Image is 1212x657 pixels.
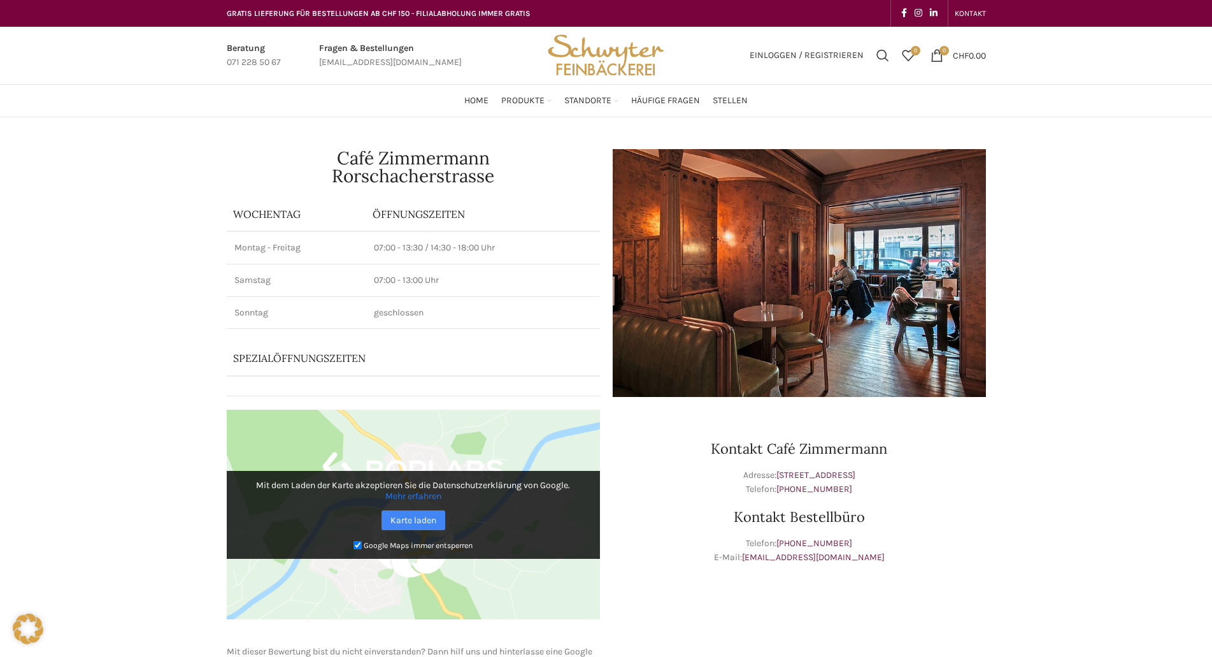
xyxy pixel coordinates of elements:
span: GRATIS LIEFERUNG FÜR BESTELLUNGEN AB CHF 150 - FILIALABHOLUNG IMMER GRATIS [227,9,531,18]
a: Einloggen / Registrieren [743,43,870,68]
a: Standorte [564,88,618,113]
div: Secondary navigation [948,1,992,26]
p: ÖFFNUNGSZEITEN [373,207,594,221]
span: Stellen [713,95,748,107]
a: [STREET_ADDRESS] [776,470,855,480]
a: 0 CHF0.00 [924,43,992,68]
a: [PHONE_NUMBER] [776,538,852,549]
span: 0 [939,46,949,55]
span: Einloggen / Registrieren [750,51,864,60]
p: geschlossen [374,307,592,319]
a: Facebook social link [897,4,911,22]
span: Home [464,95,488,107]
h3: Kontakt Bestellbüro [613,510,986,524]
a: Karte laden [381,510,445,530]
a: Produkte [501,88,552,113]
span: KONTAKT [955,9,986,18]
a: Linkedin social link [926,4,941,22]
small: Google Maps immer entsperren [364,540,473,549]
div: Meine Wunschliste [895,43,921,68]
span: CHF [953,50,969,61]
p: Adresse: Telefon: [613,468,986,497]
a: Mehr erfahren [385,491,441,502]
p: Montag - Freitag [234,242,359,254]
span: Häufige Fragen [631,95,700,107]
p: Samstag [234,274,359,287]
a: Infobox link [319,41,462,70]
a: Home [464,88,488,113]
a: [PHONE_NUMBER] [776,484,852,495]
a: Häufige Fragen [631,88,700,113]
img: Bäckerei Schwyter [543,27,668,84]
div: Main navigation [220,88,992,113]
h3: Kontakt Café Zimmermann [613,442,986,456]
a: Instagram social link [911,4,926,22]
p: Wochentag [233,207,360,221]
p: Sonntag [234,307,359,319]
p: 07:00 - 13:30 / 14:30 - 18:00 Uhr [374,242,592,254]
a: Site logo [543,49,668,60]
a: KONTAKT [955,1,986,26]
a: Stellen [713,88,748,113]
span: Produkte [501,95,545,107]
a: [EMAIL_ADDRESS][DOMAIN_NAME] [742,552,885,563]
img: Google Maps [227,410,600,620]
span: 0 [911,46,920,55]
a: Infobox link [227,41,281,70]
span: Standorte [564,95,611,107]
input: Google Maps immer entsperren [353,541,362,549]
h1: Café Zimmermann Rorschacherstrasse [227,149,600,185]
bdi: 0.00 [953,50,986,61]
a: 0 [895,43,921,68]
a: Suchen [870,43,895,68]
p: 07:00 - 13:00 Uhr [374,274,592,287]
p: Mit dem Laden der Karte akzeptieren Sie die Datenschutzerklärung von Google. [236,480,591,502]
p: Spezialöffnungszeiten [233,351,558,365]
p: Telefon: E-Mail: [613,537,986,565]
